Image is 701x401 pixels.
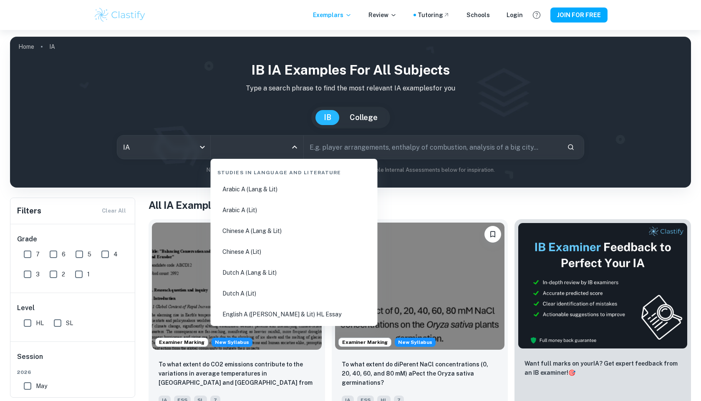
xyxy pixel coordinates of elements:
li: Arabic A (Lit) [214,200,374,220]
span: 3 [36,270,40,279]
a: Tutoring [418,10,450,20]
button: Close [289,141,300,153]
img: ESS IA example thumbnail: To what extent do CO2 emissions contribu [152,223,322,350]
li: Dutch A (Lit) [214,284,374,303]
a: Schools [466,10,490,20]
h6: Level [17,303,129,313]
button: IB [315,110,340,125]
span: Examiner Marking [339,338,391,346]
li: Chinese A (Lit) [214,242,374,261]
h1: All IA Examples [149,198,691,213]
h1: IB IA examples for all subjects [17,60,684,80]
span: 🎯 [568,369,575,376]
button: Help and Feedback [530,8,544,22]
p: Not sure what to search for? You can always look through our example Internal Assessments below f... [17,166,684,174]
span: 2 [62,270,65,279]
button: JOIN FOR FREE [550,8,608,23]
span: 1 [87,270,90,279]
li: Chinese A (Lang & Lit) [214,221,374,241]
li: Dutch A (Lang & Lit) [214,263,374,282]
div: Studies in Language and Literature [214,162,374,180]
img: profile cover [10,37,691,188]
img: Thumbnail [518,223,688,349]
p: To what extent do diPerent NaCl concentrations (0, 20, 40, 60, and 80 mM) aPect the Oryza sativa ... [342,360,498,387]
p: Review [368,10,397,20]
button: College [341,110,386,125]
button: Please log in to bookmark exemplars [484,226,501,243]
span: Examiner Marking [156,338,208,346]
img: ESS IA example thumbnail: To what extent do diPerent NaCl concentr [335,223,505,350]
span: SL [66,318,73,328]
a: Login [507,10,523,20]
p: To what extent do CO2 emissions contribute to the variations in average temperatures in Indonesia... [159,360,315,388]
span: 6 [62,250,66,259]
button: Search [564,140,578,154]
h6: Filters [17,205,41,217]
span: HL [36,318,44,328]
p: IA [49,42,55,51]
p: Exemplars [313,10,352,20]
span: 4 [113,250,118,259]
h6: Grade [17,234,129,244]
input: E.g. player arrangements, enthalpy of combustion, analysis of a big city... [304,135,560,159]
span: 5 [88,250,91,259]
h6: Session [17,352,129,368]
li: Arabic A (Lang & Lit) [214,180,374,199]
li: English A ([PERSON_NAME] & Lit) HL Essay [214,305,374,324]
img: Clastify logo [93,7,146,23]
span: New Syllabus [395,338,436,347]
div: Starting from the May 2026 session, the ESS IA requirements have changed. We created this exempla... [212,338,252,347]
div: IA [117,135,210,159]
span: 7 [36,250,40,259]
span: May [36,381,47,391]
p: Want full marks on your IA ? Get expert feedback from an IB examiner! [524,359,681,377]
span: New Syllabus [212,338,252,347]
a: Home [18,41,34,53]
span: 2026 [17,368,129,376]
p: Type a search phrase to find the most relevant IA examples for you [17,83,684,93]
div: Starting from the May 2026 session, the ESS IA requirements have changed. We created this exempla... [395,338,436,347]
